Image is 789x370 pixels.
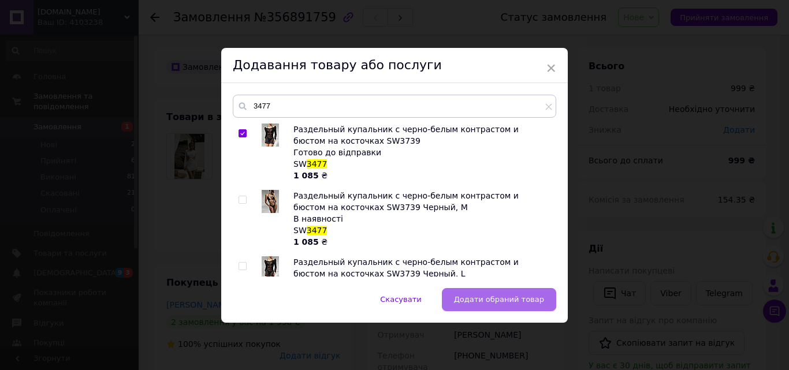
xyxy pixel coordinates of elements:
div: Готово до відправки [293,147,550,158]
input: Пошук за товарами та послугами [233,95,556,118]
span: Додати обраний товар [454,295,544,304]
span: Раздельный купальник с черно-белым контрастом и бюстом на косточках SW3739 Черный, M [293,191,519,212]
span: 3477 [307,226,327,235]
img: Раздельный купальник с черно-белым контрастом и бюстом на косточках SW3739 [262,124,279,147]
div: Додавання товару або послуги [221,48,568,83]
span: Раздельный купальник с черно-белым контрастом и бюстом на косточках SW3739 [293,125,519,145]
img: Раздельный купальник с черно-белым контрастом и бюстом на косточках SW3739 Черный, M [262,190,279,213]
button: Скасувати [368,288,433,311]
span: SW [293,226,307,235]
span: × [546,58,556,78]
span: Скасувати [380,295,421,304]
span: 3477 [307,159,327,169]
b: 1 085 [293,171,319,180]
img: Раздельный купальник с черно-белым контрастом и бюстом на косточках SW3739 Черный, L [262,256,279,279]
span: Раздельный купальник с черно-белым контрастом и бюстом на косточках SW3739 Черный, L [293,257,519,278]
b: 1 085 [293,237,319,246]
button: Додати обраний товар [442,288,556,311]
div: ₴ [293,236,550,248]
div: В наявності [293,213,550,225]
span: SW [293,159,307,169]
div: ₴ [293,170,550,181]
